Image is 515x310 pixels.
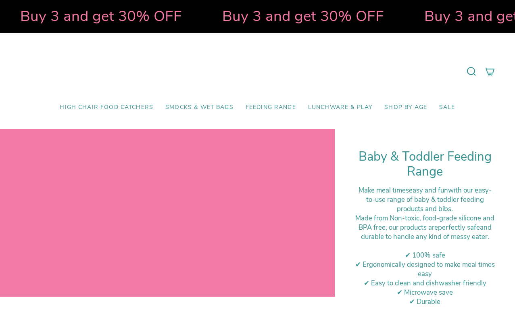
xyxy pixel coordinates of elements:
[54,98,159,117] a: High Chair Food Catchers
[384,104,427,111] span: Shop by Age
[246,104,296,111] span: Feeding Range
[355,260,495,279] div: ✔ Ergonomically designed to make meal times easy
[355,214,495,241] div: M
[355,297,495,306] div: ✔ Durable
[165,104,234,111] span: Smocks & Wet Bags
[359,214,495,241] span: ade from Non-toxic, food-grade silicone and BPA free, our products are and durable to handle any ...
[438,223,480,232] strong: perfectly safe
[240,98,302,117] a: Feeding Range
[409,186,448,195] strong: easy and fun
[355,186,495,214] div: Make meal times with our easy-to-use range of baby & toddler feeding products and bibs.
[188,45,327,98] a: Mumma’s Little Helpers
[308,104,372,111] span: Lunchware & Play
[355,149,495,180] h1: Baby & Toddler Feeding Range
[18,6,179,26] strong: Buy 3 and get 30% OFF
[397,288,453,297] span: ✔ Microwave save
[433,98,461,117] a: SALE
[159,98,240,117] a: Smocks & Wet Bags
[60,104,153,111] span: High Chair Food Catchers
[220,6,382,26] strong: Buy 3 and get 30% OFF
[302,98,378,117] a: Lunchware & Play
[439,104,455,111] span: SALE
[355,279,495,288] div: ✔ Easy to clean and dishwasher friendly
[355,251,495,260] div: ✔ 100% safe
[378,98,433,117] a: Shop by Age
